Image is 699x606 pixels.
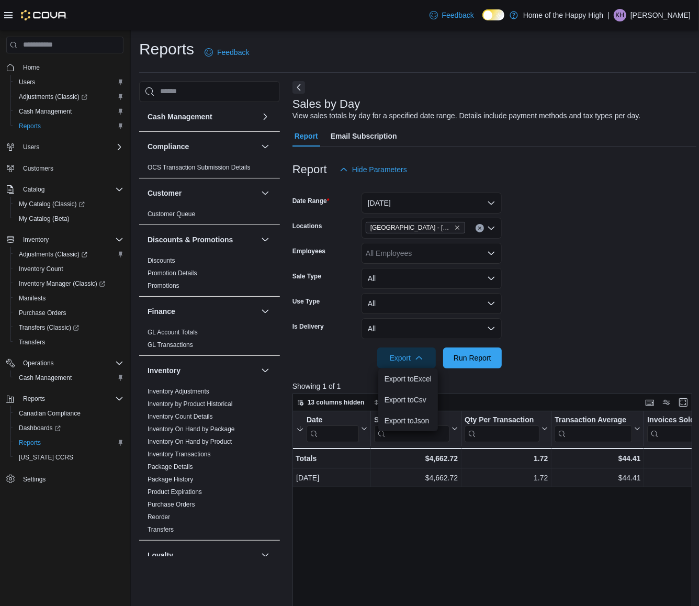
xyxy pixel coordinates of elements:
[15,451,123,464] span: Washington CCRS
[15,198,89,210] a: My Catalog (Classic)
[148,388,209,395] a: Inventory Adjustments
[15,277,123,290] span: Inventory Manager (Classic)
[19,93,87,101] span: Adjustments (Classic)
[148,341,193,349] a: GL Transactions
[19,200,85,208] span: My Catalog (Classic)
[217,47,249,58] span: Feedback
[23,359,54,367] span: Operations
[378,389,438,410] button: Export toCsv
[555,415,632,442] div: Transaction Average
[15,105,76,118] a: Cash Management
[148,141,189,152] h3: Compliance
[148,188,257,198] button: Customer
[200,42,253,63] a: Feedback
[10,320,128,335] a: Transfers (Classic)
[148,476,193,483] a: Package History
[19,265,63,273] span: Inventory Count
[19,279,105,288] span: Inventory Manager (Classic)
[19,183,49,196] button: Catalog
[19,141,43,153] button: Users
[465,452,548,465] div: 1.72
[293,396,369,409] button: 13 columns hidden
[148,412,213,421] span: Inventory Count Details
[2,182,128,197] button: Catalog
[15,212,123,225] span: My Catalog (Beta)
[139,39,194,60] h1: Reports
[296,472,367,484] div: [DATE]
[19,250,87,259] span: Adjustments (Classic)
[607,9,610,21] p: |
[148,282,179,290] span: Promotions
[148,438,232,445] a: Inventory On Hand by Product
[616,9,625,21] span: KH
[23,164,53,173] span: Customers
[465,415,548,442] button: Qty Per Transaction
[292,163,327,176] h3: Report
[487,224,495,232] button: Open list of options
[19,357,58,369] button: Operations
[259,364,272,377] button: Inventory
[15,336,123,349] span: Transfers
[2,60,128,75] button: Home
[307,415,359,442] div: Date
[139,208,280,225] div: Customer
[23,235,49,244] span: Inventory
[259,549,272,562] button: Loyalty
[148,400,233,408] a: Inventory by Product Historical
[148,365,257,376] button: Inventory
[443,347,502,368] button: Run Report
[10,247,128,262] a: Adjustments (Classic)
[21,10,67,20] img: Cova
[19,107,72,116] span: Cash Management
[630,9,691,21] p: [PERSON_NAME]
[292,381,696,391] p: Showing 1 of 1
[148,475,193,484] span: Package History
[15,422,123,434] span: Dashboards
[292,98,360,110] h3: Sales by Day
[148,210,195,218] a: Customer Queue
[148,550,173,560] h3: Loyalty
[10,450,128,465] button: [US_STATE] CCRS
[385,375,432,383] span: Export to Excel
[148,463,193,471] span: Package Details
[15,263,123,275] span: Inventory Count
[148,164,251,171] a: OCS Transaction Submission Details
[465,415,539,442] div: Qty Per Transaction
[148,488,202,496] a: Product Expirations
[296,415,367,442] button: Date
[2,356,128,371] button: Operations
[442,10,474,20] span: Feedback
[10,306,128,320] button: Purchase Orders
[362,268,502,289] button: All
[148,111,257,122] button: Cash Management
[15,372,123,384] span: Cash Management
[23,185,44,194] span: Catalog
[10,197,128,211] a: My Catalog (Classic)
[10,262,128,276] button: Inventory Count
[19,338,45,346] span: Transfers
[15,263,67,275] a: Inventory Count
[10,371,128,385] button: Cash Management
[148,328,198,336] span: GL Account Totals
[15,436,123,449] span: Reports
[148,513,170,521] a: Reorder
[15,105,123,118] span: Cash Management
[10,104,128,119] button: Cash Management
[374,415,449,442] div: Subtotal
[374,452,458,465] div: $4,662.72
[10,291,128,306] button: Manifests
[148,413,213,420] a: Inventory Count Details
[148,550,257,560] button: Loyalty
[292,222,322,230] label: Locations
[10,335,128,350] button: Transfers
[259,110,272,123] button: Cash Management
[19,122,41,130] span: Reports
[15,321,123,334] span: Transfers (Classic)
[148,329,198,336] a: GL Account Totals
[555,415,632,425] div: Transaction Average
[19,453,73,462] span: [US_STATE] CCRS
[15,451,77,464] a: [US_STATE] CCRS
[15,292,50,305] a: Manifests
